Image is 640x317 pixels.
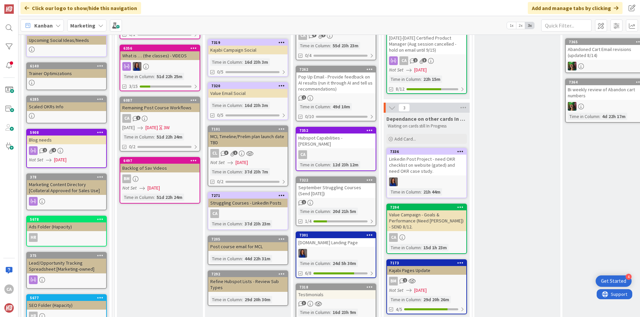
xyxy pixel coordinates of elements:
[27,30,106,45] div: 6613Upcoming Social Ideas/Needs
[296,66,376,93] div: 7262Pop Up Email - Provide feedback on AI results (run it through AI and tell us recommendations)
[387,266,466,275] div: Kajabi Pages Update
[27,216,106,231] div: 5678Ads Folder (Hapacity)
[26,252,107,289] a: 375Lead/Opportunity Tracking Spreadsheet [Marketing-owned]
[210,102,242,109] div: Time in Column
[243,58,270,66] div: 16d 23h 3m
[30,97,106,102] div: 6285
[386,204,467,254] a: 7294Value Campaign - Goals & Performance (Need [PERSON_NAME]) - SEND 8/12.CATime in Column:15d 1h...
[208,235,288,265] a: 7205Post course email for MCLTime in Column:44d 22h 31m
[386,115,467,122] span: Dependance on other cards In progress
[305,218,311,225] span: 1/4
[120,158,200,164] div: 6497
[387,149,466,155] div: 7336
[210,159,225,165] i: Not Set
[525,22,534,29] span: 3x
[208,209,288,218] div: CA
[120,45,200,60] div: 6356What is … (the classes) - VIDEOS
[507,22,516,29] span: 1x
[210,296,242,303] div: Time in Column
[210,168,242,175] div: Time in Column
[298,309,330,316] div: Time in Column
[27,96,106,111] div: 6285Scaled OKRs Info
[389,188,421,196] div: Time in Column
[208,46,288,54] div: Kajabi Campaign Social
[27,96,106,102] div: 6285
[26,216,107,247] a: 5678Ads Folder (Hapacity)HR
[296,290,376,299] div: Testimonials
[120,62,200,71] div: SL
[422,188,442,196] div: 21h 44m
[387,277,466,285] div: BM
[122,185,137,191] i: Not Set
[330,42,331,49] span: :
[601,278,626,284] div: Get Started
[243,255,272,262] div: 44d 22h 31m
[208,242,288,251] div: Post course email for MCL
[396,306,402,313] span: 4/5
[298,161,330,168] div: Time in Column
[330,309,331,316] span: :
[26,173,107,210] a: 378Marketing Content Directory [Collateral Approved for Sales Use]
[27,295,106,310] div: 5677SEO Folder (Hapacity)
[210,220,242,227] div: Time in Column
[120,45,200,91] a: 6356What is … (the classes) - VIDEOSSLTime in Column:51d 22h 25m3/15
[27,222,106,231] div: Ads Folder (Hapacity)
[389,177,398,186] img: SL
[123,98,200,103] div: 6087
[122,133,154,141] div: Time in Column
[208,126,288,132] div: 7101
[305,52,311,59] span: 0/4
[34,21,53,30] span: Kanban
[387,155,466,175] div: Linkedin Post Project - need OKR checklist on website (gated) and need OKR case study.
[242,296,243,303] span: :
[387,204,466,231] div: 7294Value Campaign - Goals & Performance (Need [PERSON_NAME]) - SEND 8/12.
[236,159,248,166] span: [DATE]
[296,134,376,148] div: Hubspot Capabilities - [PERSON_NAME]
[154,73,155,80] span: :
[208,271,288,277] div: 7292
[413,58,418,62] span: 2
[299,178,376,182] div: 7322
[20,2,141,14] div: Click our logo to show/hide this navigation
[242,220,243,227] span: :
[298,103,330,110] div: Time in Column
[296,284,376,299] div: 7318Testimonials
[568,113,599,120] div: Time in Column
[217,68,223,75] span: 0/5
[387,28,466,54] div: [DATE]-[DATE] Certified Product Manager (Aug session cancelled - hold on email until 9/15)
[296,232,376,247] div: 7301[DOMAIN_NAME] Landing Page
[596,275,632,287] div: Open Get Started checklist, remaining modules: 4
[208,40,288,54] div: 7319Kajabi Campaign Social
[210,255,242,262] div: Time in Column
[414,66,427,73] span: [DATE]
[302,95,306,100] span: 2
[298,150,307,159] div: CA
[299,285,376,289] div: 7318
[155,194,184,201] div: 51d 22h 24m
[296,238,376,247] div: [DOMAIN_NAME] Landing Page
[210,58,242,66] div: Time in Column
[43,148,47,152] span: 2
[296,127,376,171] a: 7352Hubspot Capabilities - [PERSON_NAME]CATime in Column:12d 23h 12m
[403,278,407,282] span: 1
[422,296,451,303] div: 29d 20h 26m
[120,97,200,112] div: 6087Remaining Post Course Workflows
[120,51,200,60] div: What is … (the classes) - VIDEOS
[399,56,408,65] div: CA
[27,129,106,144] div: 5908Blog needs
[331,309,358,316] div: 16d 23h 9m
[387,260,466,266] div: 7173
[296,72,376,93] div: Pop Up Email - Provide feedback on AI results (run it through AI and tell us recommendations)
[330,260,331,267] span: :
[389,75,421,83] div: Time in Column
[387,233,466,242] div: CA
[27,63,106,78] div: 6140Trainer Optimizations
[331,260,358,267] div: 24d 5h 30m
[211,127,288,131] div: 7101
[296,249,376,258] div: SL
[600,113,627,120] div: 4d 22h 17m
[208,83,288,98] div: 7320Value Email Social
[120,103,200,112] div: Remaining Post Course Workflows
[122,174,131,183] div: BM
[394,136,416,142] span: Add Card...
